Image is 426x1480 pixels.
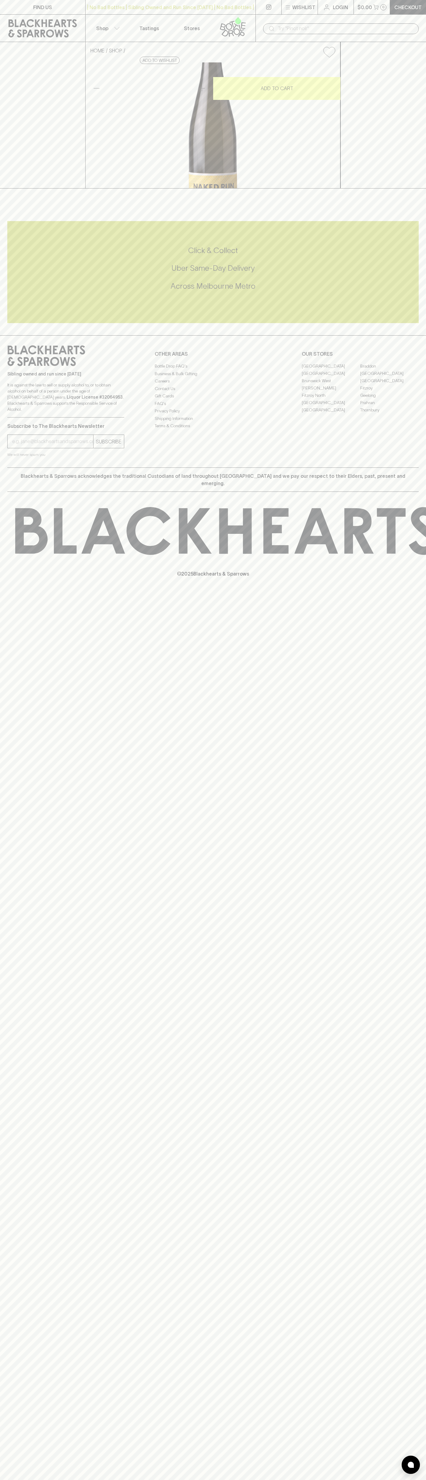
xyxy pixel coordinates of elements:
h5: Across Melbourne Metro [7,281,419,291]
a: Tastings [128,15,171,42]
a: Braddon [360,362,419,370]
a: Bottle Drop FAQ's [155,363,272,370]
a: [GEOGRAPHIC_DATA] [302,370,360,377]
p: Subscribe to The Blackhearts Newsletter [7,422,124,430]
p: $0.00 [357,4,372,11]
button: Add to wishlist [321,44,338,60]
a: [GEOGRAPHIC_DATA] [302,362,360,370]
p: 0 [382,5,385,9]
a: Geelong [360,392,419,399]
a: Shipping Information [155,415,272,422]
h5: Click & Collect [7,245,419,255]
a: HOME [90,48,104,53]
a: Prahran [360,399,419,406]
p: Blackhearts & Sparrows acknowledges the traditional Custodians of land throughout [GEOGRAPHIC_DAT... [12,472,414,487]
p: It is against the law to sell or supply alcohol to, or to obtain alcohol on behalf of a person un... [7,382,124,412]
a: Fitzroy North [302,392,360,399]
p: Sibling owned and run since [DATE] [7,371,124,377]
a: Thornbury [360,406,419,414]
p: Tastings [139,25,159,32]
a: Stores [171,15,213,42]
p: We will never spam you [7,452,124,458]
p: OTHER AREAS [155,350,272,358]
a: [GEOGRAPHIC_DATA] [360,377,419,384]
p: ADD TO CART [261,85,293,92]
p: Shop [96,25,108,32]
a: FAQ's [155,400,272,407]
input: e.g. jane@blackheartsandsparrows.com.au [12,437,93,446]
img: 37708.png [86,62,340,188]
a: SHOP [109,48,122,53]
p: Login [333,4,348,11]
button: Shop [86,15,128,42]
p: OUR STORES [302,350,419,358]
a: [PERSON_NAME] [302,384,360,392]
a: Privacy Policy [155,407,272,415]
img: bubble-icon [408,1462,414,1468]
a: Business & Bulk Gifting [155,370,272,377]
p: Wishlist [292,4,315,11]
a: Fitzroy [360,384,419,392]
button: SUBSCRIBE [93,435,124,448]
strong: Liquor License #32064953 [67,395,123,400]
button: Add to wishlist [140,57,180,64]
a: Gift Cards [155,393,272,400]
input: Try "Pinot noir" [278,24,414,33]
a: [GEOGRAPHIC_DATA] [302,399,360,406]
div: Call to action block [7,221,419,323]
p: Checkout [394,4,422,11]
a: Contact Us [155,385,272,392]
a: [GEOGRAPHIC_DATA] [360,370,419,377]
p: Stores [184,25,200,32]
button: ADD TO CART [213,77,340,100]
h5: Uber Same-Day Delivery [7,263,419,273]
p: FIND US [33,4,52,11]
a: [GEOGRAPHIC_DATA] [302,406,360,414]
a: Careers [155,378,272,385]
a: Terms & Conditions [155,422,272,430]
p: SUBSCRIBE [96,438,121,445]
a: Brunswick West [302,377,360,384]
